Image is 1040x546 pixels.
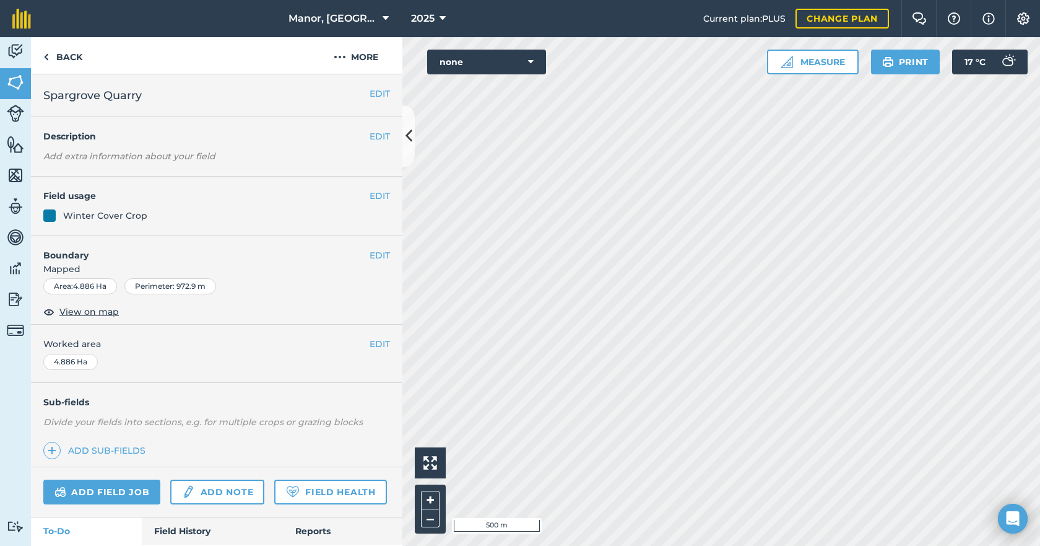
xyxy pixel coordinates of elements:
img: svg+xml;base64,PHN2ZyB4bWxucz0iaHR0cDovL3d3dy53My5vcmcvMjAwMC9zdmciIHdpZHRoPSI1NiIgaGVpZ2h0PSI2MC... [7,166,24,185]
span: Manor, [GEOGRAPHIC_DATA], [GEOGRAPHIC_DATA] [288,11,378,26]
button: EDIT [370,87,390,100]
img: Ruler icon [781,56,793,68]
h4: Sub-fields [31,395,402,409]
img: Four arrows, one pointing top left, one top right, one bottom right and the last bottom left [423,456,437,470]
div: Perimeter : 972.9 m [124,278,216,294]
img: svg+xml;base64,PD94bWwgdmVyc2lvbj0iMS4wIiBlbmNvZGluZz0idXRmLTgiPz4KPCEtLSBHZW5lcmF0b3I6IEFkb2JlIE... [7,259,24,278]
a: Field History [142,517,282,545]
button: EDIT [370,130,390,143]
h4: Description [43,130,390,143]
img: svg+xml;base64,PD94bWwgdmVyc2lvbj0iMS4wIiBlbmNvZGluZz0idXRmLTgiPz4KPCEtLSBHZW5lcmF0b3I6IEFkb2JlIE... [7,322,24,339]
img: svg+xml;base64,PHN2ZyB4bWxucz0iaHR0cDovL3d3dy53My5vcmcvMjAwMC9zdmciIHdpZHRoPSI5IiBoZWlnaHQ9IjI0Ii... [43,50,49,64]
img: svg+xml;base64,PD94bWwgdmVyc2lvbj0iMS4wIiBlbmNvZGluZz0idXRmLTgiPz4KPCEtLSBHZW5lcmF0b3I6IEFkb2JlIE... [7,290,24,309]
img: svg+xml;base64,PHN2ZyB4bWxucz0iaHR0cDovL3d3dy53My5vcmcvMjAwMC9zdmciIHdpZHRoPSIyMCIgaGVpZ2h0PSIyNC... [334,50,346,64]
img: svg+xml;base64,PHN2ZyB4bWxucz0iaHR0cDovL3d3dy53My5vcmcvMjAwMC9zdmciIHdpZHRoPSIxOCIgaGVpZ2h0PSIyNC... [43,304,54,319]
span: 2025 [411,11,435,26]
span: Worked area [43,337,390,351]
img: svg+xml;base64,PD94bWwgdmVyc2lvbj0iMS4wIiBlbmNvZGluZz0idXRmLTgiPz4KPCEtLSBHZW5lcmF0b3I6IEFkb2JlIE... [7,197,24,216]
img: svg+xml;base64,PHN2ZyB4bWxucz0iaHR0cDovL3d3dy53My5vcmcvMjAwMC9zdmciIHdpZHRoPSIxOSIgaGVpZ2h0PSIyNC... [882,55,894,69]
a: Reports [283,517,402,545]
img: svg+xml;base64,PD94bWwgdmVyc2lvbj0iMS4wIiBlbmNvZGluZz0idXRmLTgiPz4KPCEtLSBHZW5lcmF0b3I6IEFkb2JlIE... [7,521,24,532]
a: Add field job [43,480,160,504]
h4: Boundary [31,236,370,262]
span: View on map [59,305,119,319]
a: Back [31,37,95,74]
img: svg+xml;base64,PHN2ZyB4bWxucz0iaHR0cDovL3d3dy53My5vcmcvMjAwMC9zdmciIHdpZHRoPSI1NiIgaGVpZ2h0PSI2MC... [7,73,24,92]
button: – [421,509,440,527]
a: Change plan [795,9,889,29]
img: svg+xml;base64,PHN2ZyB4bWxucz0iaHR0cDovL3d3dy53My5vcmcvMjAwMC9zdmciIHdpZHRoPSIxNCIgaGVpZ2h0PSIyNC... [48,443,56,458]
button: Measure [767,50,859,74]
img: fieldmargin Logo [12,9,31,29]
div: Winter Cover Crop [63,209,147,222]
img: A cog icon [1016,12,1031,25]
div: Open Intercom Messenger [998,504,1028,534]
a: Add sub-fields [43,442,150,459]
button: More [310,37,402,74]
h4: Field usage [43,189,370,203]
img: Two speech bubbles overlapping with the left bubble in the forefront [912,12,927,25]
span: Current plan : PLUS [703,12,786,25]
div: Area : 4.886 Ha [43,278,117,294]
img: A question mark icon [947,12,961,25]
em: Divide your fields into sections, e.g. for multiple crops or grazing blocks [43,416,363,428]
img: svg+xml;base64,PHN2ZyB4bWxucz0iaHR0cDovL3d3dy53My5vcmcvMjAwMC9zdmciIHdpZHRoPSIxNyIgaGVpZ2h0PSIxNy... [982,11,995,26]
span: Mapped [31,262,402,276]
img: svg+xml;base64,PD94bWwgdmVyc2lvbj0iMS4wIiBlbmNvZGluZz0idXRmLTgiPz4KPCEtLSBHZW5lcmF0b3I6IEFkb2JlIE... [54,485,66,500]
img: svg+xml;base64,PHN2ZyB4bWxucz0iaHR0cDovL3d3dy53My5vcmcvMjAwMC9zdmciIHdpZHRoPSI1NiIgaGVpZ2h0PSI2MC... [7,135,24,154]
button: Print [871,50,940,74]
a: Add note [170,480,264,504]
em: Add extra information about your field [43,151,215,162]
div: 4.886 Ha [43,354,98,370]
img: svg+xml;base64,PD94bWwgdmVyc2lvbj0iMS4wIiBlbmNvZGluZz0idXRmLTgiPz4KPCEtLSBHZW5lcmF0b3I6IEFkb2JlIE... [7,228,24,247]
button: EDIT [370,249,390,262]
img: svg+xml;base64,PD94bWwgdmVyc2lvbj0iMS4wIiBlbmNvZGluZz0idXRmLTgiPz4KPCEtLSBHZW5lcmF0b3I6IEFkb2JlIE... [7,105,24,122]
a: To-Do [31,517,142,545]
img: svg+xml;base64,PD94bWwgdmVyc2lvbj0iMS4wIiBlbmNvZGluZz0idXRmLTgiPz4KPCEtLSBHZW5lcmF0b3I6IEFkb2JlIE... [995,50,1020,74]
span: Spargrove Quarry [43,87,142,104]
span: 17 ° C [964,50,986,74]
button: + [421,491,440,509]
button: 17 °C [952,50,1028,74]
a: Field Health [274,480,386,504]
img: svg+xml;base64,PD94bWwgdmVyc2lvbj0iMS4wIiBlbmNvZGluZz0idXRmLTgiPz4KPCEtLSBHZW5lcmF0b3I6IEFkb2JlIE... [181,485,195,500]
button: EDIT [370,337,390,351]
img: svg+xml;base64,PD94bWwgdmVyc2lvbj0iMS4wIiBlbmNvZGluZz0idXRmLTgiPz4KPCEtLSBHZW5lcmF0b3I6IEFkb2JlIE... [7,42,24,61]
button: none [427,50,546,74]
button: EDIT [370,189,390,203]
button: View on map [43,304,119,319]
